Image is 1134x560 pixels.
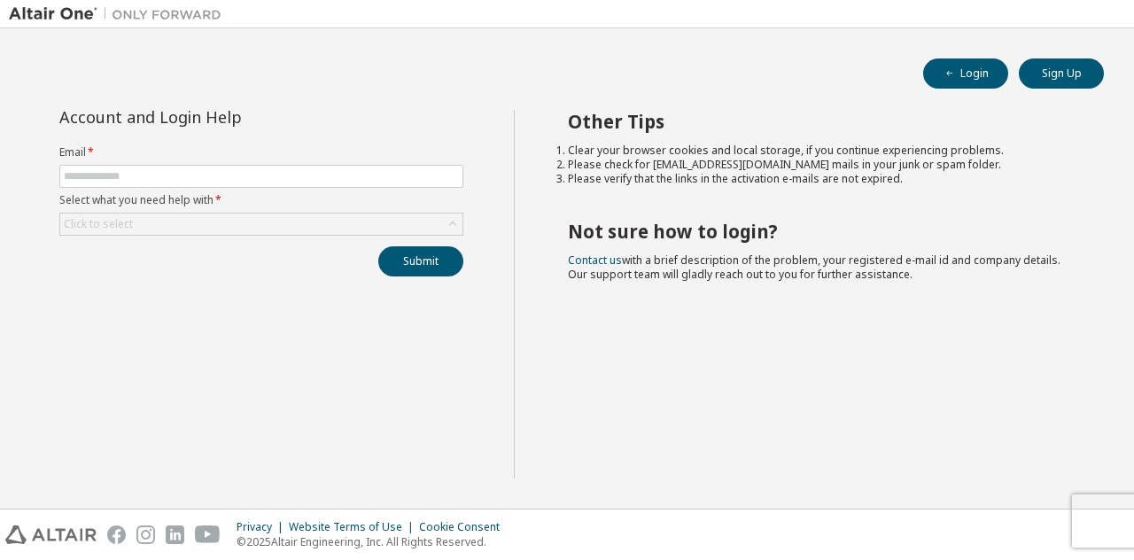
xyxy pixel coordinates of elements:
[378,246,463,276] button: Submit
[59,145,463,159] label: Email
[64,217,133,231] div: Click to select
[1019,58,1104,89] button: Sign Up
[568,144,1073,158] li: Clear your browser cookies and local storage, if you continue experiencing problems.
[568,110,1073,133] h2: Other Tips
[59,193,463,207] label: Select what you need help with
[568,220,1073,243] h2: Not sure how to login?
[59,110,383,124] div: Account and Login Help
[5,525,97,544] img: altair_logo.svg
[107,525,126,544] img: facebook.svg
[289,520,419,534] div: Website Terms of Use
[923,58,1008,89] button: Login
[195,525,221,544] img: youtube.svg
[9,5,230,23] img: Altair One
[166,525,184,544] img: linkedin.svg
[568,253,1060,282] span: with a brief description of the problem, your registered e-mail id and company details. Our suppo...
[60,214,462,235] div: Click to select
[568,158,1073,172] li: Please check for [EMAIL_ADDRESS][DOMAIN_NAME] mails in your junk or spam folder.
[237,534,510,549] p: © 2025 Altair Engineering, Inc. All Rights Reserved.
[568,253,622,268] a: Contact us
[568,172,1073,186] li: Please verify that the links in the activation e-mails are not expired.
[237,520,289,534] div: Privacy
[136,525,155,544] img: instagram.svg
[419,520,510,534] div: Cookie Consent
